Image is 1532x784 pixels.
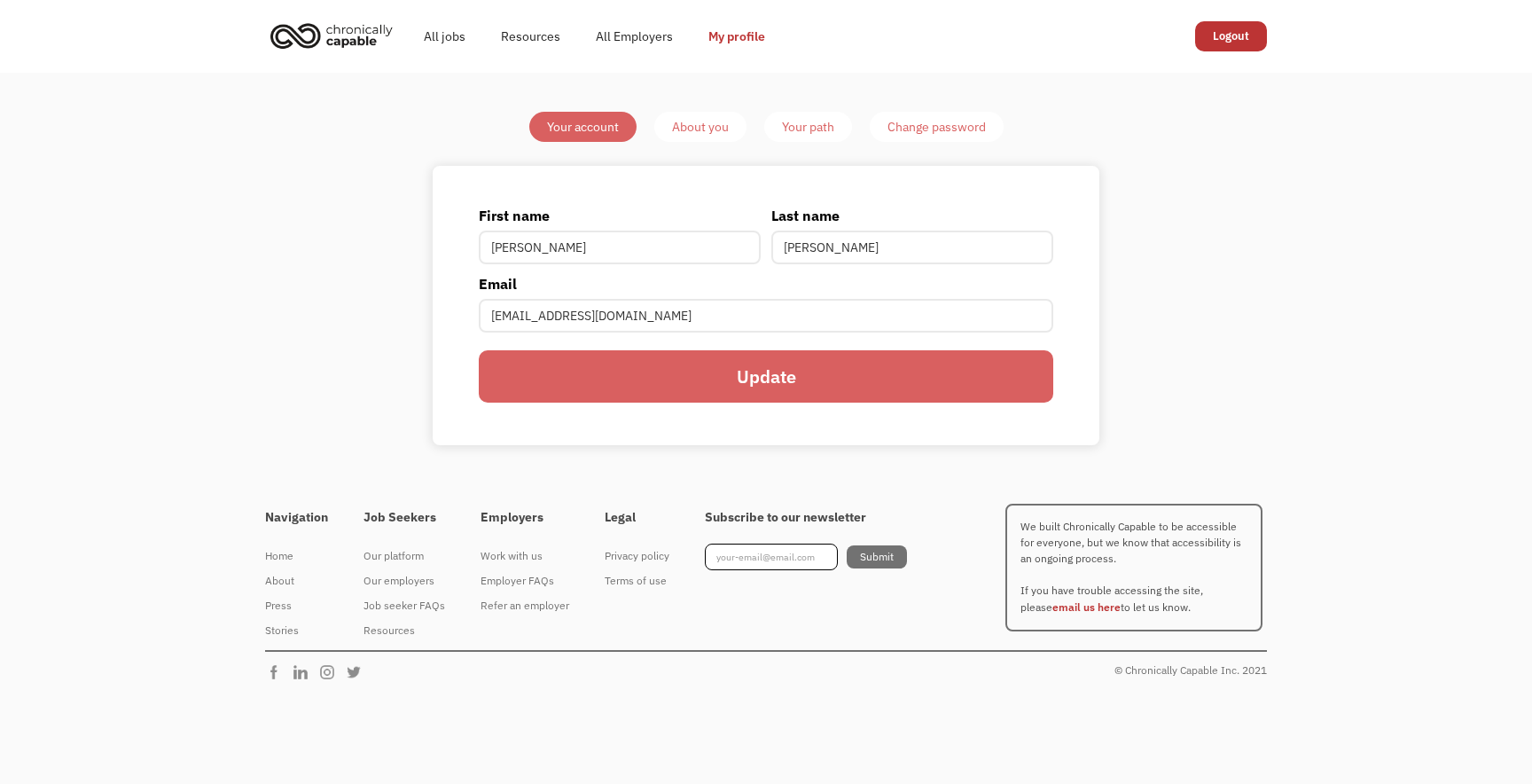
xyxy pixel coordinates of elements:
[1195,21,1267,51] a: Logout
[363,545,445,567] div: Our platform
[265,570,328,592] div: About
[771,205,1053,226] label: Last name
[847,545,907,568] input: Submit
[479,205,761,226] label: First name
[363,618,445,643] a: Resources
[265,16,398,55] img: Chronically Capable logo
[483,8,578,65] a: Resources
[605,568,669,593] a: Terms of use
[318,663,345,681] img: Chronically Capable Instagram Page
[265,618,328,643] a: Stories
[265,593,328,618] a: Press
[479,299,1053,333] input: john@doe.com
[345,663,371,681] img: Chronically Capable Twitter Page
[406,8,483,65] a: All jobs
[265,545,328,567] div: Home
[605,570,669,592] div: Terms of use
[578,8,691,65] a: All Employers
[764,112,852,142] a: Your path
[265,510,328,526] h4: Navigation
[1005,504,1262,631] p: We built Chronically Capable to be accessible for everyone, but we know that accessibility is an ...
[605,545,669,567] div: Privacy policy
[481,593,569,618] a: Refer an employer
[654,112,746,142] a: About you
[265,595,328,616] div: Press
[672,116,729,137] div: About you
[363,510,445,526] h4: Job Seekers
[529,112,637,142] a: Your account
[265,544,328,568] a: Home
[481,510,569,526] h4: Employers
[363,593,445,618] a: Job seeker FAQs
[481,568,569,593] a: Employer FAQs
[265,16,406,55] a: home
[887,116,986,137] div: Change password
[479,205,1053,416] form: Member-Account-Update
[705,544,907,570] form: Footer Newsletter
[265,663,292,681] img: Chronically Capable Facebook Page
[547,116,619,137] div: Your account
[363,544,445,568] a: Our platform
[479,273,1053,294] label: Email
[481,570,569,592] div: Employer FAQs
[363,620,445,641] div: Resources
[481,595,569,616] div: Refer an employer
[1114,660,1267,681] div: © Chronically Capable Inc. 2021
[705,510,907,526] h4: Subscribe to our newsletter
[363,595,445,616] div: Job seeker FAQs
[265,568,328,593] a: About
[481,544,569,568] a: Work with us
[265,620,328,641] div: Stories
[292,663,318,681] img: Chronically Capable Linkedin Page
[691,8,783,65] a: My profile
[481,545,569,567] div: Work with us
[705,544,838,570] input: your-email@email.com
[605,510,669,526] h4: Legal
[1052,600,1121,614] a: email us here
[363,568,445,593] a: Our employers
[605,544,669,568] a: Privacy policy
[363,570,445,592] div: Our employers
[870,112,1004,142] a: Change password
[782,116,834,137] div: Your path
[479,350,1053,403] input: Update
